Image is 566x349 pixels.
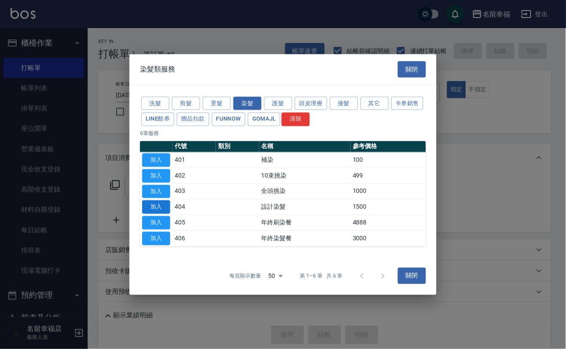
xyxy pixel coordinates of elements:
button: 接髮 [330,96,358,110]
th: 參考價格 [351,141,426,153]
td: 1500 [351,199,426,215]
button: 關閉 [398,61,426,78]
td: 403 [172,184,216,199]
th: 名稱 [259,141,351,153]
button: 加入 [142,153,170,167]
button: 燙髮 [203,96,231,110]
td: 499 [351,168,426,184]
td: 1000 [351,184,426,199]
button: 加入 [142,169,170,182]
button: 加入 [142,200,170,214]
td: 4888 [351,215,426,231]
p: 每頁顯示數量 [230,272,262,280]
td: 404 [172,199,216,215]
button: 贈品扣款 [177,113,209,126]
button: 關閉 [398,268,426,284]
p: 第 1–6 筆 共 6 筆 [300,272,343,280]
td: 全頭挑染 [259,184,351,199]
button: 加入 [142,231,170,245]
p: 6 筆服務 [140,130,426,138]
th: 類別 [216,141,259,153]
button: 剪髮 [172,96,200,110]
button: 卡券銷售 [391,96,424,110]
td: 設計染髮 [259,199,351,215]
button: 洗髮 [141,96,169,110]
td: 年終刷染餐 [259,215,351,231]
button: 加入 [142,185,170,198]
button: LINE酷券 [141,113,174,126]
th: 代號 [172,141,216,153]
button: 頭皮理療 [295,96,327,110]
button: GOMAJL [248,113,280,126]
button: 染髮 [233,96,262,110]
button: 其它 [361,96,389,110]
button: 清除 [282,113,310,126]
td: 補染 [259,152,351,168]
button: 護髮 [264,96,292,110]
td: 年終染髮餐 [259,231,351,246]
td: 100 [351,152,426,168]
button: 加入 [142,216,170,230]
td: 406 [172,231,216,246]
td: 3000 [351,231,426,246]
div: 50 [265,264,286,288]
span: 染髮類服務 [140,65,175,74]
td: 401 [172,152,216,168]
td: 10束挑染 [259,168,351,184]
td: 402 [172,168,216,184]
button: FUNNOW [212,113,245,126]
td: 405 [172,215,216,231]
